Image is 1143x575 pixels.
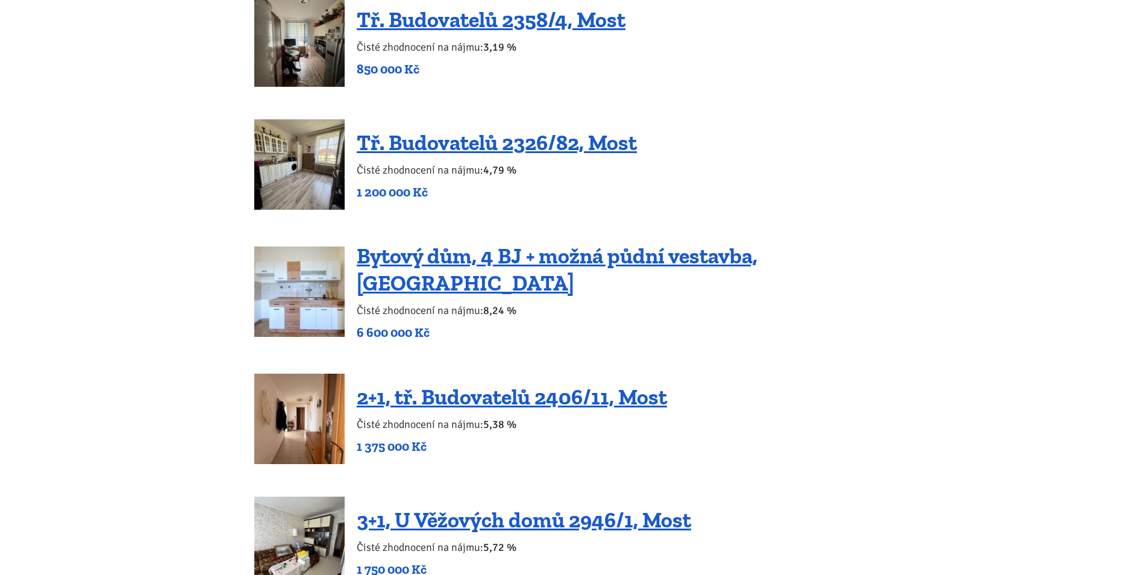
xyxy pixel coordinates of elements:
a: Bytový dům, 4 BJ + možná půdní vestavba, [GEOGRAPHIC_DATA] [357,243,757,296]
b: 5,72 % [483,541,516,554]
p: 850 000 Kč [357,61,625,78]
a: Tř. Budovatelů 2358/4, Most [357,7,625,33]
p: 6 600 000 Kč [357,324,889,341]
a: 3+1, U Věžových domů 2946/1, Most [357,507,691,533]
b: 3,19 % [483,40,516,54]
b: 5,38 % [483,418,516,431]
p: Čisté zhodnocení na nájmu: [357,539,691,556]
p: Čisté zhodnocení na nájmu: [357,302,889,319]
p: 1 200 000 Kč [357,184,637,201]
b: 4,79 % [483,163,516,177]
a: 2+1, tř. Budovatelů 2406/11, Most [357,384,667,410]
p: Čisté zhodnocení na nájmu: [357,39,625,55]
a: Tř. Budovatelů 2326/82, Most [357,130,637,156]
p: Čisté zhodnocení na nájmu: [357,416,667,433]
p: Čisté zhodnocení na nájmu: [357,162,637,178]
p: 1 375 000 Kč [357,438,667,455]
b: 8,24 % [483,304,516,317]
